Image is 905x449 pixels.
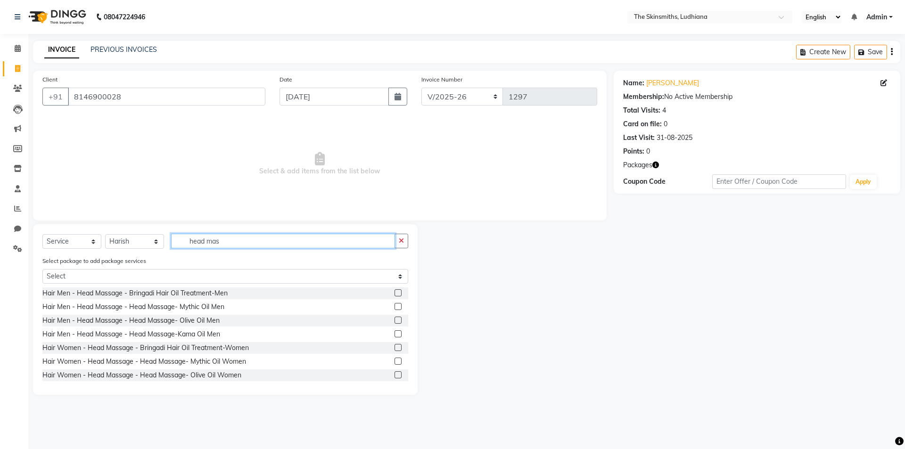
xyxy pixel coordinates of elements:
div: Hair Women - Head Massage - Head Massage- Mythic Oil Women [42,357,246,367]
div: Hair Women - Head Massage - Bringadi Hair Oil Treatment-Women [42,343,249,353]
div: Hair Men - Head Massage - Head Massage- Mythic Oil Men [42,302,224,312]
span: Select & add items from the list below [42,117,597,211]
div: 0 [664,119,667,129]
b: 08047224946 [104,4,145,30]
div: Hair Women - Head Massage - Head Massage- Olive Oil Women [42,370,241,380]
button: Create New [796,45,850,59]
div: Last Visit: [623,133,655,143]
img: logo [24,4,89,30]
div: 0 [646,147,650,156]
div: Hair Men - Head Massage - Head Massage- Olive Oil Men [42,316,220,326]
div: Membership: [623,92,664,102]
a: [PERSON_NAME] [646,78,699,88]
div: Coupon Code [623,177,712,187]
button: Save [854,45,887,59]
label: Select package to add package services [42,257,146,265]
input: Enter Offer / Coupon Code [712,174,846,189]
div: No Active Membership [623,92,891,102]
button: +91 [42,88,69,106]
div: 4 [662,106,666,115]
a: INVOICE [44,41,79,58]
label: Date [280,75,292,84]
span: Packages [623,160,652,170]
div: Total Visits: [623,106,660,115]
div: Points: [623,147,644,156]
label: Invoice Number [421,75,462,84]
div: Card on file: [623,119,662,129]
div: Hair Men - Head Massage - Bringadi Hair Oil Treatment-Men [42,288,228,298]
div: 31-08-2025 [657,133,692,143]
input: Search by Name/Mobile/Email/Code [68,88,265,106]
div: Name: [623,78,644,88]
label: Client [42,75,58,84]
a: PREVIOUS INVOICES [90,45,157,54]
button: Apply [850,175,877,189]
span: Admin [866,12,887,22]
input: Search or Scan [171,234,395,248]
div: Hair Men - Head Massage - Head Massage-Kama Oil Men [42,329,220,339]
